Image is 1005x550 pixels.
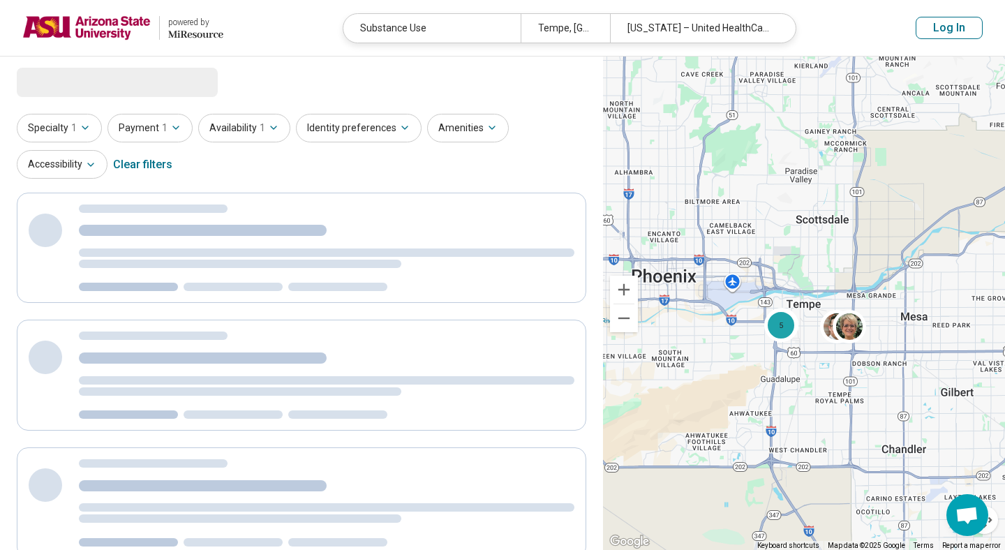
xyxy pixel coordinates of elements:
button: Payment1 [107,114,193,142]
span: 1 [162,121,167,135]
button: Availability1 [198,114,290,142]
div: 5 [764,309,798,342]
img: Arizona State University [22,11,151,45]
div: Substance Use [343,14,521,43]
div: Clear filters [113,148,172,181]
span: 1 [71,121,77,135]
span: Loading... [17,68,134,96]
button: Identity preferences [296,114,422,142]
span: Map data ©2025 Google [828,542,905,549]
div: powered by [168,16,223,29]
button: Specialty1 [17,114,102,142]
a: Report a map error [942,542,1001,549]
button: Log In [916,17,983,39]
button: Accessibility [17,150,107,179]
a: Arizona State Universitypowered by [22,11,223,45]
div: Open chat [946,494,988,536]
a: Terms (opens in new tab) [914,542,934,549]
div: [US_STATE] – United HealthCare Student Resources [610,14,787,43]
span: 1 [260,121,265,135]
button: Zoom out [610,304,638,332]
button: Zoom in [610,276,638,304]
div: Tempe, [GEOGRAPHIC_DATA] [521,14,609,43]
button: Amenities [427,114,509,142]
